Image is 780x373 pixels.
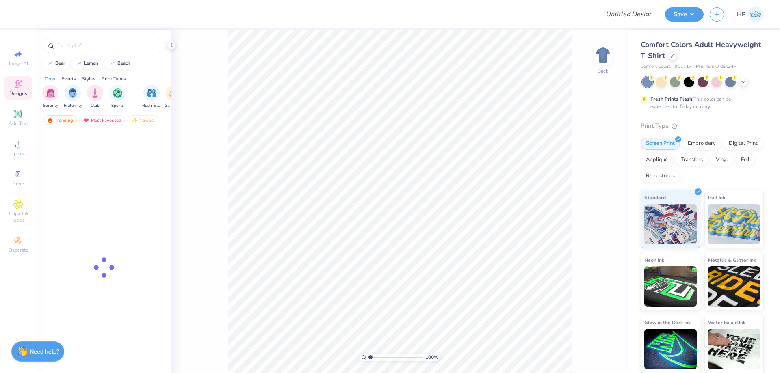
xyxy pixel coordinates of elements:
img: Puff Ink [708,204,760,244]
img: Club Image [91,88,100,98]
a: HR [737,6,764,22]
span: Add Text [9,120,28,127]
button: lemon [71,57,102,69]
span: Metallic & Glitter Ink [708,256,756,264]
span: Puff Ink [708,193,725,202]
div: bear [55,61,65,65]
button: beach [105,57,134,69]
span: Designs [9,90,27,97]
span: Sports [111,103,124,109]
div: beach [117,61,130,65]
button: filter button [109,85,126,109]
div: Print Type [641,121,764,131]
img: trend_line.gif [109,61,116,66]
div: This color can be expedited for 5 day delivery. [650,95,750,110]
img: Fraternity Image [68,88,77,98]
span: HR [737,10,746,19]
div: Orgs [45,75,55,82]
span: Water based Ink [708,318,745,327]
img: Back [595,47,611,63]
span: Comfort Colors [641,63,671,70]
img: Glow in the Dark Ink [644,329,697,369]
img: trend_line.gif [76,61,82,66]
button: filter button [142,85,161,109]
img: trending.gif [47,117,53,123]
span: Rush & Bid [142,103,161,109]
span: Club [91,103,100,109]
span: # C1717 [675,63,692,70]
div: Print Types [102,75,126,82]
div: Newest [128,115,158,125]
div: Back [598,67,608,75]
img: Rush & Bid Image [147,88,156,98]
img: Game Day Image [169,88,179,98]
span: Image AI [9,60,28,67]
input: Untitled Design [599,6,659,22]
div: Digital Print [724,138,763,150]
span: Standard [644,193,666,202]
span: Comfort Colors Adult Heavyweight T-Shirt [641,40,761,60]
strong: Need help? [30,348,59,356]
img: Hazel Del Rosario [748,6,764,22]
img: Sorority Image [46,88,55,98]
div: Foil [736,154,755,166]
span: Game Day [165,103,183,109]
img: Water based Ink [708,329,760,369]
div: Events [61,75,76,82]
img: most_fav.gif [83,117,89,123]
span: Fraternity [64,103,82,109]
span: Upload [10,150,26,157]
div: filter for Sports [109,85,126,109]
span: Decorate [9,247,28,253]
div: Screen Print [641,138,680,150]
div: Vinyl [711,154,733,166]
button: filter button [64,85,82,109]
span: Sorority [43,103,58,109]
div: lemon [84,61,98,65]
img: Sports Image [113,88,122,98]
div: Trending [43,115,77,125]
button: filter button [165,85,183,109]
div: Applique [641,154,673,166]
button: filter button [42,85,58,109]
div: filter for Sorority [42,85,58,109]
span: Clipart & logos [4,210,32,223]
button: filter button [87,85,103,109]
input: Try "Alpha" [56,41,160,50]
span: Glow in the Dark Ink [644,318,691,327]
span: 100 % [425,354,438,361]
img: trend_line.gif [47,61,54,66]
span: Neon Ink [644,256,664,264]
img: Metallic & Glitter Ink [708,266,760,307]
img: Newest.gif [131,117,138,123]
button: bear [43,57,69,69]
div: Transfers [676,154,708,166]
button: Save [665,7,704,22]
div: Most Favorited [79,115,125,125]
div: Styles [82,75,95,82]
div: filter for Game Day [165,85,183,109]
span: Minimum Order: 24 + [696,63,737,70]
div: filter for Fraternity [64,85,82,109]
strong: Fresh Prints Flash: [650,96,693,102]
div: Embroidery [682,138,721,150]
span: Greek [12,180,25,187]
img: Standard [644,204,697,244]
div: filter for Club [87,85,103,109]
img: Neon Ink [644,266,697,307]
div: filter for Rush & Bid [142,85,161,109]
div: Rhinestones [641,170,680,182]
